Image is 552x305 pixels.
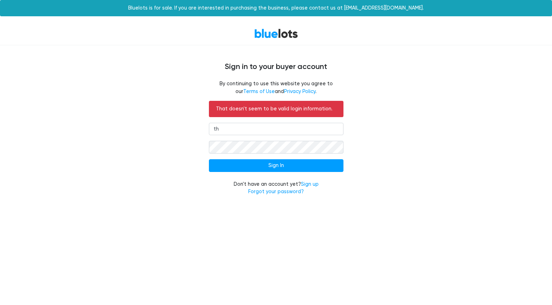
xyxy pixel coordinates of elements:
h4: Sign in to your buyer account [64,62,489,71]
input: Email [209,123,343,136]
fieldset: By continuing to use this website you agree to our and . [209,80,343,95]
div: Don't have an account yet? [209,180,343,196]
a: Sign up [301,181,319,187]
a: Terms of Use [243,88,275,94]
a: Privacy Policy [284,88,315,94]
p: That doesn't seem to be valid login information. [216,105,336,113]
a: BlueLots [254,28,298,39]
input: Sign In [209,159,343,172]
a: Forgot your password? [248,189,304,195]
